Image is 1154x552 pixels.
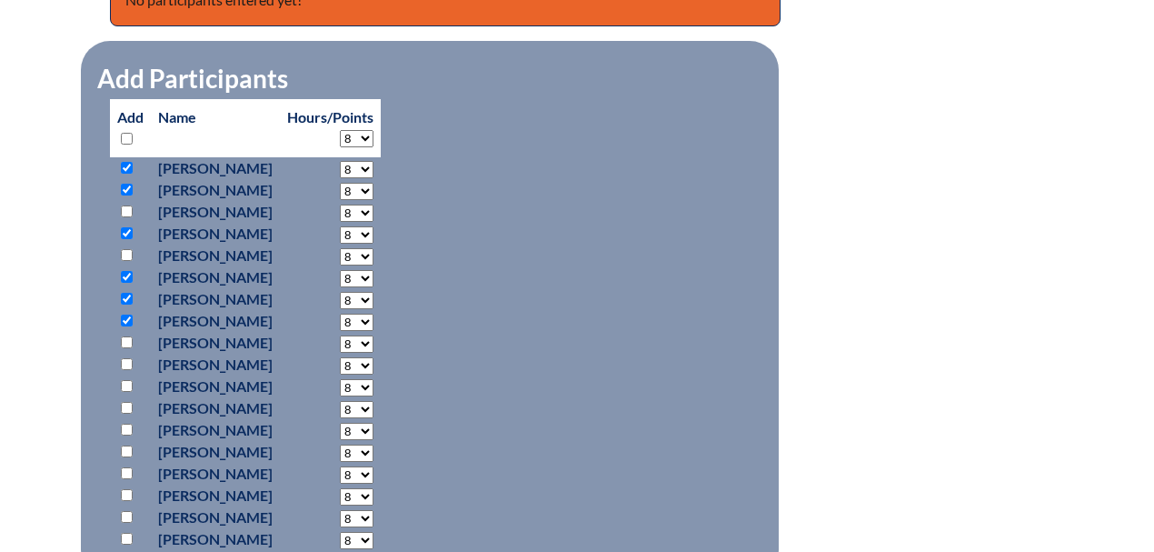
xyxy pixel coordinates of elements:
[158,266,273,288] p: [PERSON_NAME]
[158,106,273,128] p: Name
[158,528,273,550] p: [PERSON_NAME]
[158,245,273,266] p: [PERSON_NAME]
[158,507,273,528] p: [PERSON_NAME]
[158,288,273,310] p: [PERSON_NAME]
[158,223,273,245] p: [PERSON_NAME]
[158,332,273,354] p: [PERSON_NAME]
[158,157,273,179] p: [PERSON_NAME]
[95,63,290,94] legend: Add Participants
[158,179,273,201] p: [PERSON_NAME]
[158,441,273,463] p: [PERSON_NAME]
[117,106,144,150] p: Add
[158,419,273,441] p: [PERSON_NAME]
[158,310,273,332] p: [PERSON_NAME]
[158,201,273,223] p: [PERSON_NAME]
[158,463,273,485] p: [PERSON_NAME]
[158,485,273,507] p: [PERSON_NAME]
[158,354,273,376] p: [PERSON_NAME]
[287,106,373,128] p: Hours/Points
[158,376,273,397] p: [PERSON_NAME]
[158,397,273,419] p: [PERSON_NAME]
